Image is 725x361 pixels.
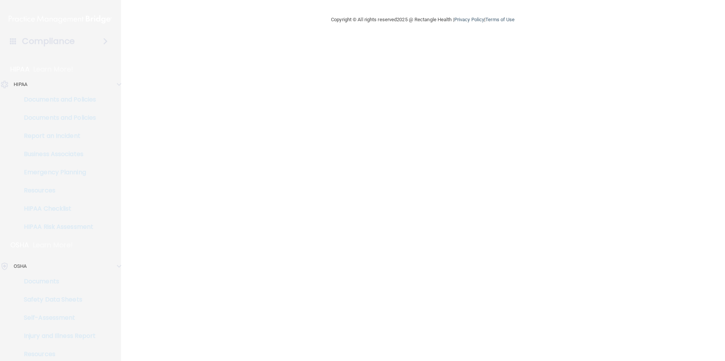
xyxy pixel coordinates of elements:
[5,150,108,158] p: Business Associates
[22,36,75,47] h4: Compliance
[485,17,515,22] a: Terms of Use
[5,350,108,358] p: Resources
[454,17,484,22] a: Privacy Policy
[5,169,108,176] p: Emergency Planning
[33,241,73,250] p: Learn More!
[5,332,108,340] p: Injury and Illness Report
[9,12,112,27] img: PMB logo
[14,80,28,89] p: HIPAA
[5,278,108,285] p: Documents
[5,296,108,303] p: Safety Data Sheets
[5,223,108,231] p: HIPAA Risk Assessment
[5,314,108,322] p: Self-Assessment
[5,132,108,140] p: Report an Incident
[5,205,108,213] p: HIPAA Checklist
[5,96,108,103] p: Documents and Policies
[10,241,29,250] p: OSHA
[284,8,561,32] div: Copyright © All rights reserved 2025 @ Rectangle Health | |
[33,65,74,74] p: Learn More!
[5,114,108,122] p: Documents and Policies
[10,65,30,74] p: HIPAA
[5,187,108,194] p: Resources
[14,262,27,271] p: OSHA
